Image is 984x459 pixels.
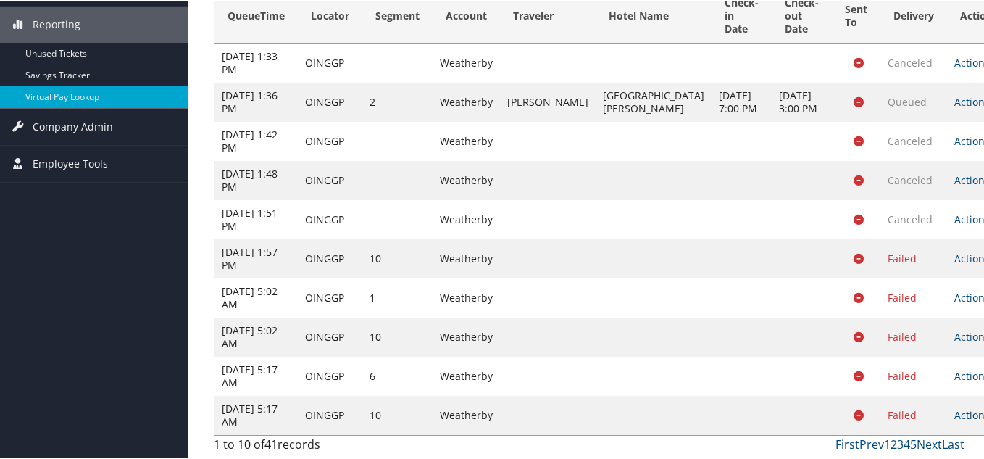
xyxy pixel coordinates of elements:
[362,238,433,277] td: 10
[298,120,362,160] td: OINGGP
[596,81,712,120] td: [GEOGRAPHIC_DATA][PERSON_NAME]
[433,394,500,434] td: Weatherby
[942,435,964,451] a: Last
[33,5,80,41] span: Reporting
[888,172,933,186] span: Canceled
[362,277,433,316] td: 1
[433,238,500,277] td: Weatherby
[433,160,500,199] td: Weatherby
[298,238,362,277] td: OINGGP
[888,407,917,421] span: Failed
[298,277,362,316] td: OINGGP
[888,250,917,264] span: Failed
[298,81,362,120] td: OINGGP
[298,199,362,238] td: OINGGP
[433,199,500,238] td: Weatherby
[888,133,933,146] span: Canceled
[214,160,298,199] td: [DATE] 1:48 PM
[214,120,298,160] td: [DATE] 1:42 PM
[264,435,278,451] span: 41
[298,394,362,434] td: OINGGP
[888,289,917,303] span: Failed
[298,316,362,355] td: OINGGP
[433,120,500,160] td: Weatherby
[362,394,433,434] td: 10
[214,238,298,277] td: [DATE] 1:57 PM
[362,316,433,355] td: 10
[362,355,433,394] td: 6
[712,81,772,120] td: [DATE] 7:00 PM
[214,316,298,355] td: [DATE] 5:02 AM
[214,277,298,316] td: [DATE] 5:02 AM
[214,42,298,81] td: [DATE] 1:33 PM
[433,355,500,394] td: Weatherby
[433,42,500,81] td: Weatherby
[433,277,500,316] td: Weatherby
[888,54,933,68] span: Canceled
[904,435,910,451] a: 4
[859,435,884,451] a: Prev
[214,434,385,459] div: 1 to 10 of records
[897,435,904,451] a: 3
[298,160,362,199] td: OINGGP
[33,144,108,181] span: Employee Tools
[433,81,500,120] td: Weatherby
[835,435,859,451] a: First
[888,211,933,225] span: Canceled
[214,355,298,394] td: [DATE] 5:17 AM
[917,435,942,451] a: Next
[888,368,917,381] span: Failed
[888,94,927,107] span: Queued
[772,81,832,120] td: [DATE] 3:00 PM
[214,81,298,120] td: [DATE] 1:36 PM
[888,328,917,342] span: Failed
[884,435,891,451] a: 1
[214,199,298,238] td: [DATE] 1:51 PM
[500,81,596,120] td: [PERSON_NAME]
[362,81,433,120] td: 2
[214,394,298,434] td: [DATE] 5:17 AM
[33,107,113,144] span: Company Admin
[891,435,897,451] a: 2
[910,435,917,451] a: 5
[433,316,500,355] td: Weatherby
[298,355,362,394] td: OINGGP
[298,42,362,81] td: OINGGP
